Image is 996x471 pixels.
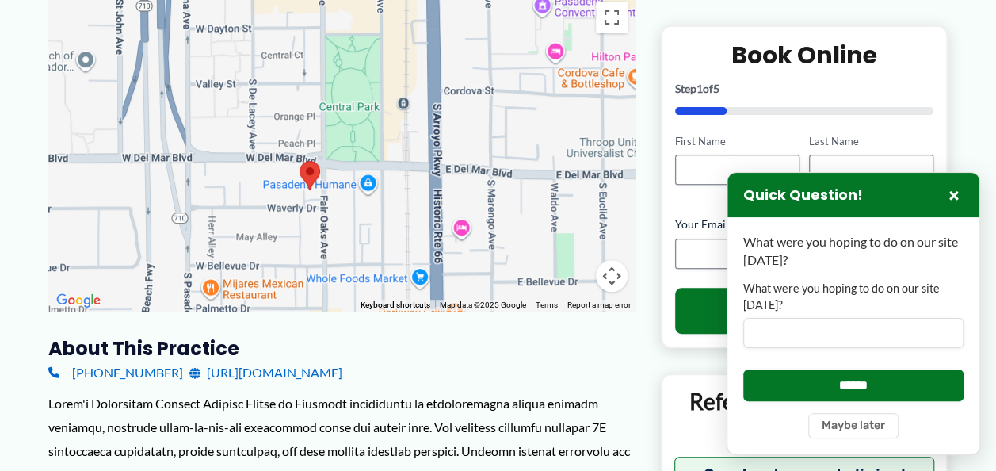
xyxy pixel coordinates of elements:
button: Keyboard shortcuts [361,300,430,311]
label: Your Email Address [675,217,934,233]
label: Last Name [809,134,933,149]
p: Step of [675,83,934,94]
a: Open this area in Google Maps (opens a new window) [52,290,105,311]
a: Terms (opens in new tab) [536,301,558,309]
a: [URL][DOMAIN_NAME] [189,361,342,385]
a: [PHONE_NUMBER] [48,361,183,385]
p: Referring Providers and Staff [674,388,935,446]
span: 1 [696,82,703,95]
a: Report a map error [567,301,631,309]
span: 5 [713,82,719,95]
label: First Name [675,134,799,149]
button: Maybe later [808,413,899,438]
p: What were you hoping to do on our site [DATE]? [743,233,964,269]
h2: Book Online [675,40,934,71]
span: Map data ©2025 Google [440,301,526,309]
label: What were you hoping to do on our site [DATE]? [743,281,964,313]
h3: About this practice [48,336,635,361]
button: Toggle fullscreen view [596,2,628,33]
button: Close [944,186,964,205]
img: Google [52,290,105,311]
button: Map camera controls [596,260,628,292]
h3: Quick Question! [743,186,863,205]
